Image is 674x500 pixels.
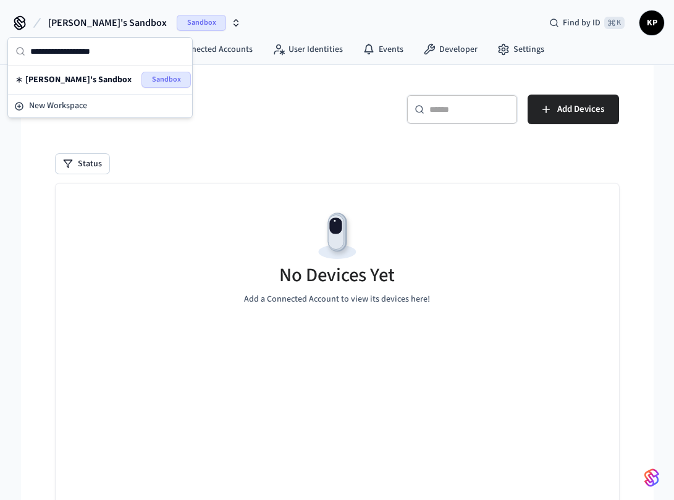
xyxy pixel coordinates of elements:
[413,38,487,61] a: Developer
[539,12,634,34] div: Find by ID⌘ K
[279,263,395,288] h5: No Devices Yet
[487,38,554,61] a: Settings
[29,100,87,112] span: New Workspace
[177,15,226,31] span: Sandbox
[56,95,330,120] h5: Devices
[9,96,191,116] button: New Workspace
[639,11,664,35] button: KP
[263,38,353,61] a: User Identities
[48,15,167,30] span: [PERSON_NAME]'s Sandbox
[557,101,604,117] span: Add Devices
[56,154,109,174] button: Status
[644,468,659,488] img: SeamLogoGradient.69752ec5.svg
[151,38,263,61] a: Connected Accounts
[563,17,600,29] span: Find by ID
[25,74,132,86] span: [PERSON_NAME]'s Sandbox
[528,95,619,124] button: Add Devices
[641,12,663,34] span: KP
[310,208,365,264] img: Devices Empty State
[141,72,191,88] span: Sandbox
[8,66,192,94] div: Suggestions
[604,17,625,29] span: ⌘ K
[244,293,430,306] p: Add a Connected Account to view its devices here!
[353,38,413,61] a: Events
